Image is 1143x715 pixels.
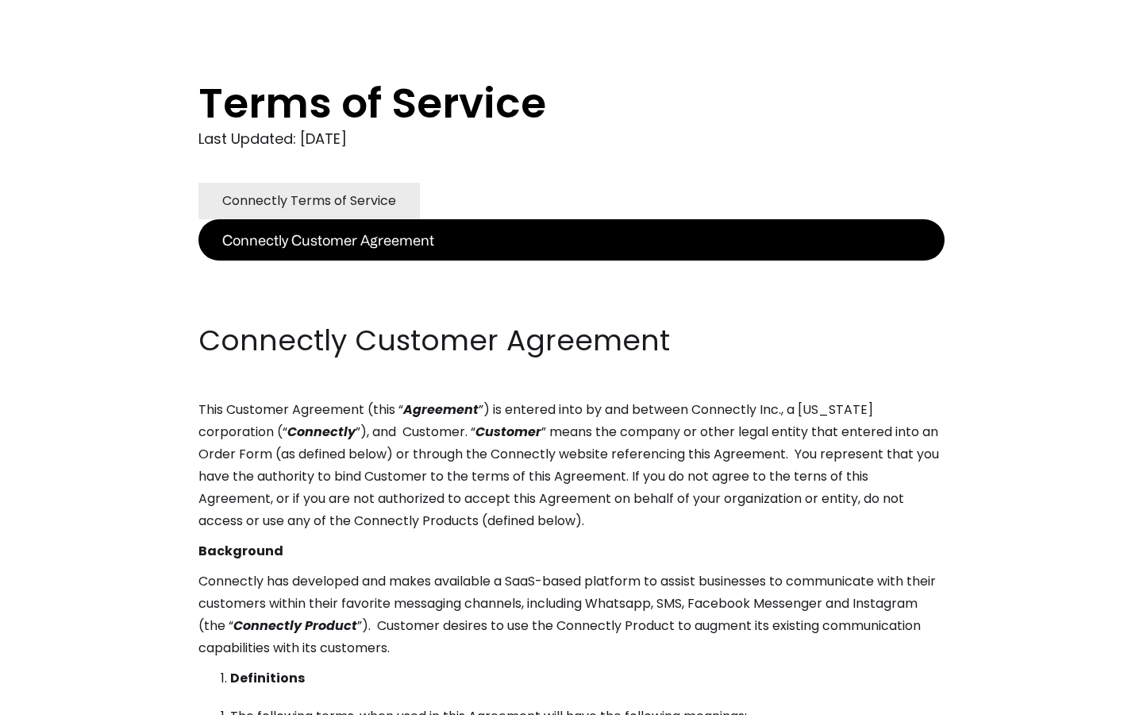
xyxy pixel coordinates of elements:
[222,229,434,251] div: Connectly Customer Agreement
[230,669,305,687] strong: Definitions
[222,190,396,212] div: Connectly Terms of Service
[198,261,945,283] p: ‍
[475,423,541,441] em: Customer
[233,616,357,635] em: Connectly Product
[198,570,945,659] p: Connectly has developed and makes available a SaaS-based platform to assist businesses to communi...
[198,291,945,313] p: ‍
[403,400,479,419] em: Agreement
[287,423,356,441] em: Connectly
[198,127,945,151] div: Last Updated: [DATE]
[32,687,95,709] ul: Language list
[16,686,95,709] aside: Language selected: English
[198,399,945,532] p: This Customer Agreement (this “ ”) is entered into by and between Connectly Inc., a [US_STATE] co...
[198,79,881,127] h1: Terms of Service
[198,321,945,361] h2: Connectly Customer Agreement
[198,542,283,560] strong: Background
